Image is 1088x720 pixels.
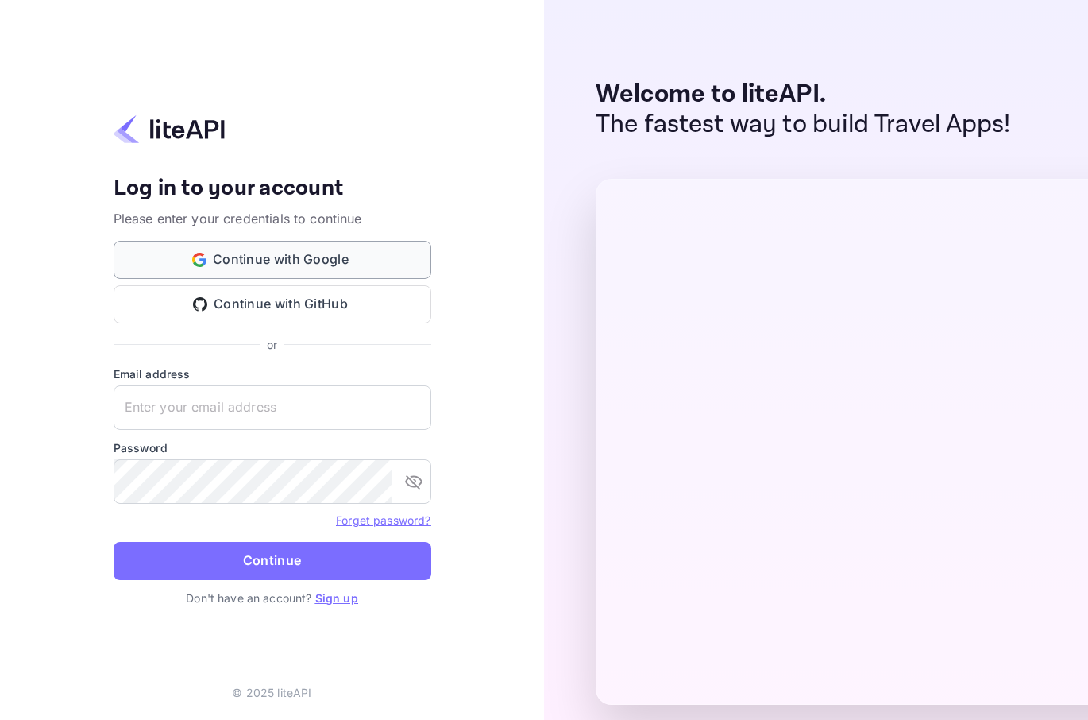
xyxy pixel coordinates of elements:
[596,110,1011,140] p: The fastest way to build Travel Apps!
[596,79,1011,110] p: Welcome to liteAPI.
[232,684,311,701] p: © 2025 liteAPI
[336,512,430,528] a: Forget password?
[114,241,431,279] button: Continue with Google
[114,285,431,323] button: Continue with GitHub
[267,336,277,353] p: or
[315,591,358,605] a: Sign up
[114,590,431,606] p: Don't have an account?
[114,175,431,203] h4: Log in to your account
[114,366,431,382] label: Email address
[398,466,430,497] button: toggle password visibility
[114,114,225,145] img: liteapi
[114,209,431,228] p: Please enter your credentials to continue
[336,513,430,527] a: Forget password?
[114,542,431,580] button: Continue
[114,439,431,456] label: Password
[114,385,431,430] input: Enter your email address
